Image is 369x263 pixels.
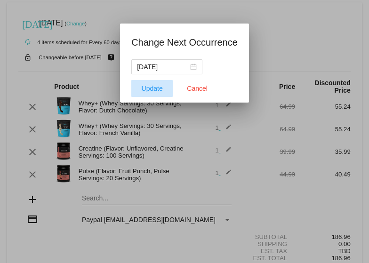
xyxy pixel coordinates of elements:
span: Update [142,85,163,92]
span: Cancel [187,85,208,92]
input: Select date [137,62,188,72]
button: Close dialog [176,80,218,97]
button: Update [131,80,173,97]
h1: Change Next Occurrence [131,35,238,50]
